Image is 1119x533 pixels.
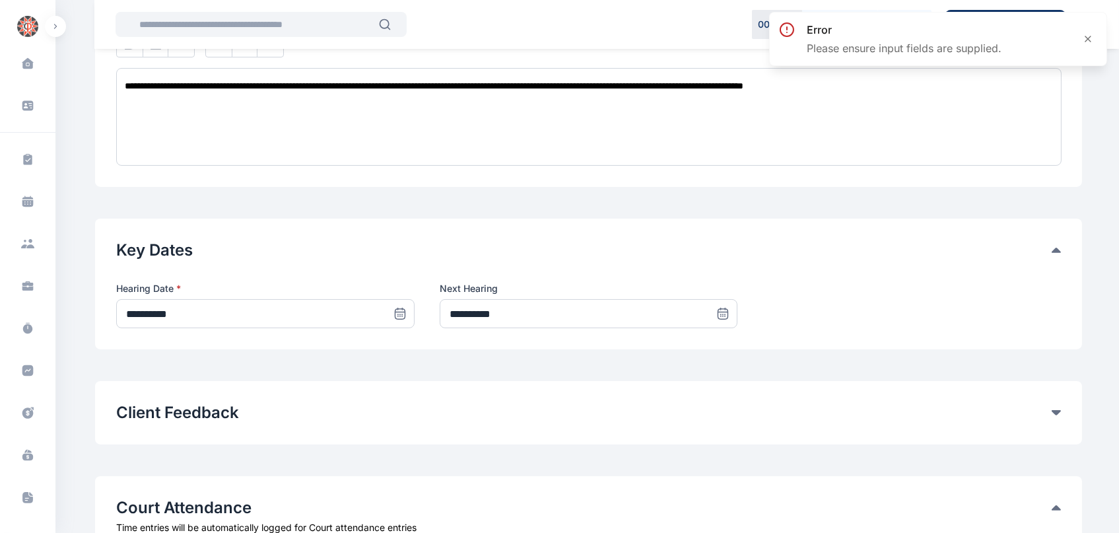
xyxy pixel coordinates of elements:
div: Key Dates [116,240,1061,261]
p: 00 : 00 : 21 [758,18,797,31]
button: Court Attendance [116,497,1052,518]
h3: error [807,22,1001,38]
button: Key Dates [116,240,1052,261]
label: Hearing Date [116,282,415,295]
div: Client Feedback [116,402,1061,423]
label: Next Hearing [440,282,738,295]
button: Client Feedback [116,402,1052,423]
div: Court Attendance [116,497,1061,518]
p: Please ensure input fields are supplied. [807,40,1001,56]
